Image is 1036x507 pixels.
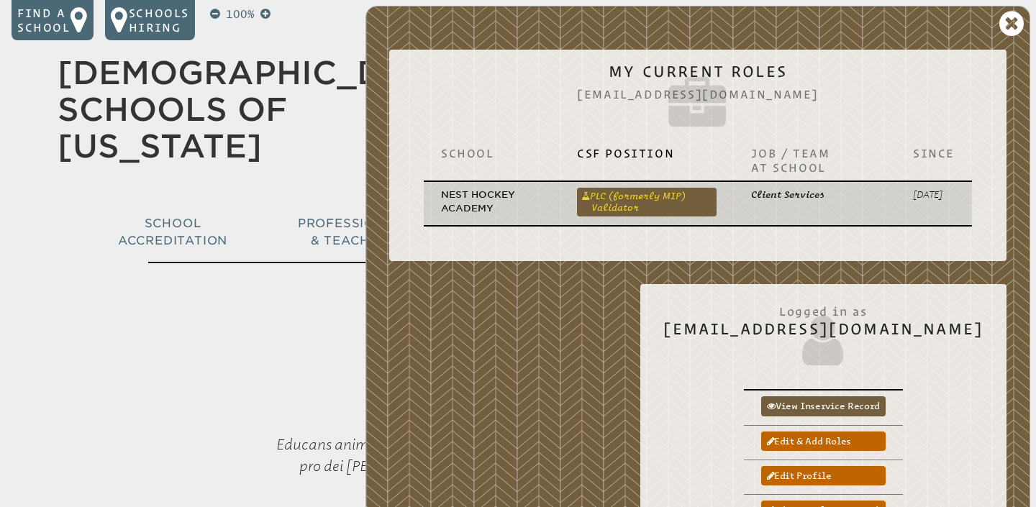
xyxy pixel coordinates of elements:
p: 100% [223,6,258,23]
h2: My Current Roles [412,63,983,134]
span: School Accreditation [118,216,227,247]
a: Edit & add roles [761,431,886,451]
a: View inservice record [761,396,886,416]
h2: [EMAIL_ADDRESS][DOMAIN_NAME] [663,297,983,369]
span: Professional Development & Teacher Certification [298,216,508,247]
a: PLC (formerly MIP) Validator [577,188,717,216]
p: School [441,146,542,160]
p: [DATE] [913,188,955,201]
h1: Registration [148,262,888,323]
p: You are already registered and logged in. [282,346,754,375]
span: Logged in as [663,297,983,320]
p: Find a school [17,6,71,35]
p: Schools Hiring [129,6,189,35]
p: Nest Hockey Academy [441,188,542,216]
p: Since [913,146,955,160]
p: Client Services [751,188,878,201]
a: Edit profile [761,466,886,485]
p: CSF Position [577,146,717,160]
p: Job / Team at School [751,146,878,175]
a: [DEMOGRAPHIC_DATA] Schools of [US_STATE] [58,54,465,165]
